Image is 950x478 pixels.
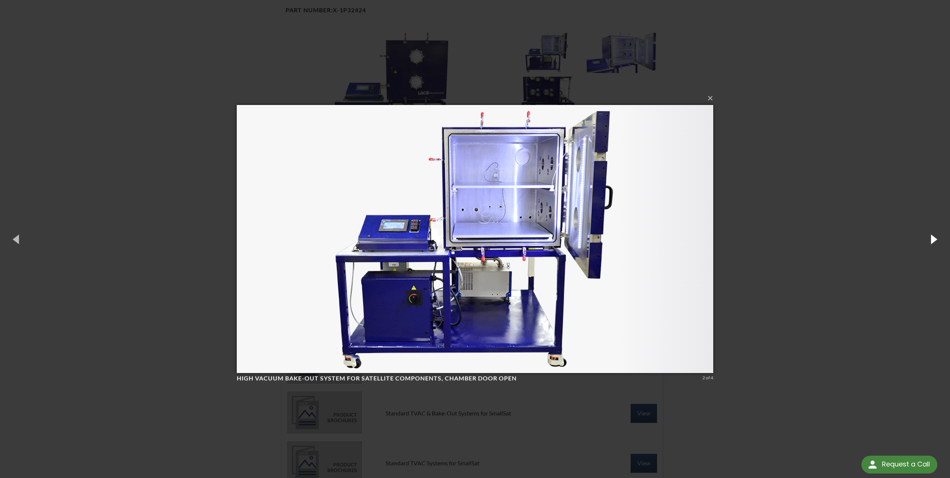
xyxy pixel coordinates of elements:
button: × [239,90,715,106]
img: round button [867,459,879,471]
button: Next (Right arrow key) [916,219,950,259]
img: High Vacuum Bake-Out System for Satellite Components, chamber door open [237,90,713,388]
div: Request a Call [861,456,937,474]
div: 2 of 4 [702,375,713,381]
h4: High Vacuum Bake-Out System for Satellite Components, chamber door open [237,375,700,382]
div: Request a Call [882,456,930,473]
